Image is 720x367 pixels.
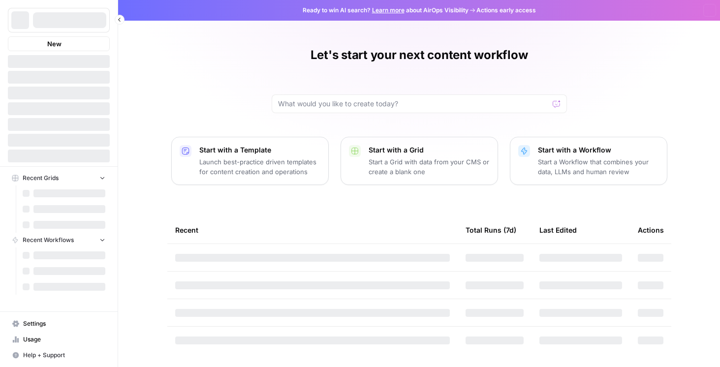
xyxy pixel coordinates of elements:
[8,36,110,51] button: New
[23,335,105,344] span: Usage
[369,157,490,177] p: Start a Grid with data from your CMS or create a blank one
[23,319,105,328] span: Settings
[175,216,450,244] div: Recent
[171,137,329,185] button: Start with a TemplateLaunch best-practice driven templates for content creation and operations
[8,347,110,363] button: Help + Support
[369,145,490,155] p: Start with a Grid
[538,157,659,177] p: Start a Workflow that combines your data, LLMs and human review
[539,216,577,244] div: Last Edited
[199,145,320,155] p: Start with a Template
[311,47,528,63] h1: Let's start your next content workflow
[372,6,405,14] a: Learn more
[23,174,59,183] span: Recent Grids
[8,171,110,185] button: Recent Grids
[8,233,110,247] button: Recent Workflows
[47,39,62,49] span: New
[199,157,320,177] p: Launch best-practice driven templates for content creation and operations
[8,316,110,332] a: Settings
[510,137,667,185] button: Start with a WorkflowStart a Workflow that combines your data, LLMs and human review
[638,216,664,244] div: Actions
[476,6,536,15] span: Actions early access
[8,332,110,347] a: Usage
[23,351,105,360] span: Help + Support
[303,6,469,15] span: Ready to win AI search? about AirOps Visibility
[278,99,549,109] input: What would you like to create today?
[538,145,659,155] p: Start with a Workflow
[23,236,74,245] span: Recent Workflows
[466,216,516,244] div: Total Runs (7d)
[341,137,498,185] button: Start with a GridStart a Grid with data from your CMS or create a blank one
